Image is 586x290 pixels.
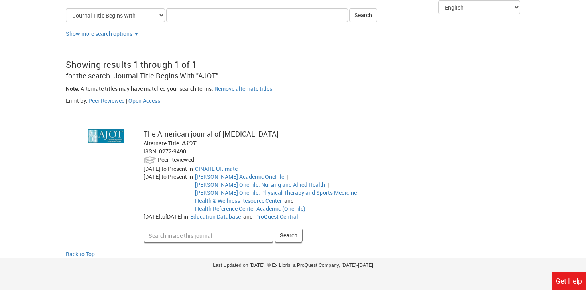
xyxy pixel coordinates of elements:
a: Go to Health Reference Center Academic (OneFile) [195,205,305,212]
span: for the search: Journal Title Begins With "AJOT" [66,71,218,80]
span: Limit by: [66,97,87,104]
span: Peer Reviewed [158,156,194,163]
span: Showing results 1 through 1 of 1 [66,59,197,70]
a: Back to Top [66,250,520,258]
div: [DATE] [144,173,195,213]
input: Search inside this journal [144,229,273,242]
span: | [285,173,289,180]
img: cover image for: The American journal of occupational therapy [88,129,124,143]
a: Go to Education Database [190,213,241,220]
span: | [358,189,362,196]
span: and [283,197,295,204]
button: Search [349,8,377,22]
span: to Present [161,165,187,172]
div: [DATE] [DATE] [144,213,190,221]
span: | [326,181,330,188]
a: Filter by peer open access [128,97,160,104]
a: Go to Gale OneFile: Physical Therapy and Sports Medicine [195,189,357,196]
span: | [126,97,127,104]
div: The American journal of [MEDICAL_DATA] [144,129,404,139]
span: to [160,213,165,220]
a: Go to Gale Academic OneFile [195,173,284,180]
span: to Present [161,173,187,180]
a: Go to Gale OneFile: Nursing and Allied Health [195,181,325,188]
span: and [242,213,254,220]
button: Search [275,229,303,242]
span: in [188,165,193,172]
span: Alternate Title: [144,139,181,147]
span: in [183,213,188,220]
a: Filter by peer reviewed [88,97,125,104]
span: AJOT [182,140,196,147]
span: Alternate titles may have matched your search terms. [81,85,213,92]
div: ISSN: 0272-9490 [144,147,404,155]
a: Get Help [552,272,586,290]
a: Go to CINAHL Ultimate [195,165,238,172]
span: Note: [66,85,79,92]
a: Go to ProQuest Central [255,213,298,220]
a: Show more search options [66,30,132,37]
div: [DATE] [144,165,195,173]
a: Show more search options [134,30,139,37]
img: Peer Reviewed: [144,155,157,165]
span: in [188,173,193,180]
a: Remove alternate titles [214,85,272,92]
a: Go to Health & Wellness Resource Center [195,197,282,204]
